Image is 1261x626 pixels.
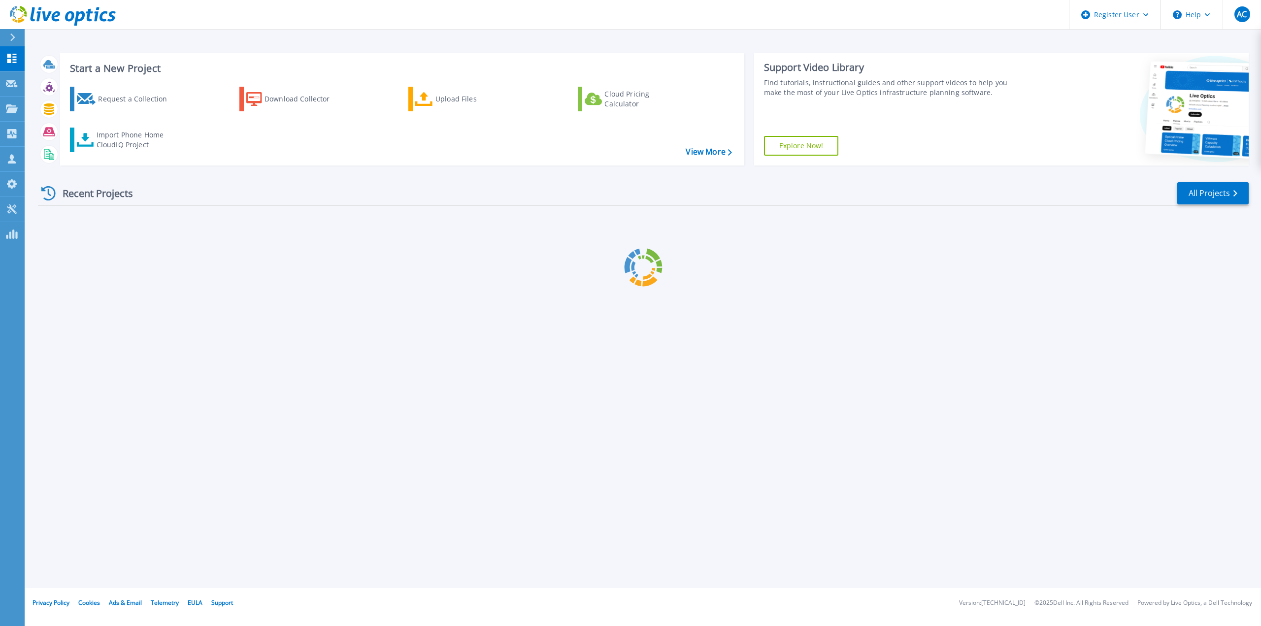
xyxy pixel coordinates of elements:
[1177,182,1249,204] a: All Projects
[1237,10,1247,18] span: AC
[1034,600,1128,606] li: © 2025 Dell Inc. All Rights Reserved
[33,598,69,607] a: Privacy Policy
[70,63,731,74] h3: Start a New Project
[38,181,146,205] div: Recent Projects
[578,87,688,111] a: Cloud Pricing Calculator
[211,598,233,607] a: Support
[265,89,343,109] div: Download Collector
[151,598,179,607] a: Telemetry
[435,89,514,109] div: Upload Files
[97,130,173,150] div: Import Phone Home CloudIQ Project
[1137,600,1252,606] li: Powered by Live Optics, a Dell Technology
[764,136,839,156] a: Explore Now!
[764,78,1020,98] div: Find tutorials, instructional guides and other support videos to help you make the most of your L...
[188,598,202,607] a: EULA
[408,87,518,111] a: Upload Files
[109,598,142,607] a: Ads & Email
[686,147,731,157] a: View More
[78,598,100,607] a: Cookies
[239,87,349,111] a: Download Collector
[70,87,180,111] a: Request a Collection
[764,61,1020,74] div: Support Video Library
[604,89,683,109] div: Cloud Pricing Calculator
[98,89,177,109] div: Request a Collection
[959,600,1026,606] li: Version: [TECHNICAL_ID]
